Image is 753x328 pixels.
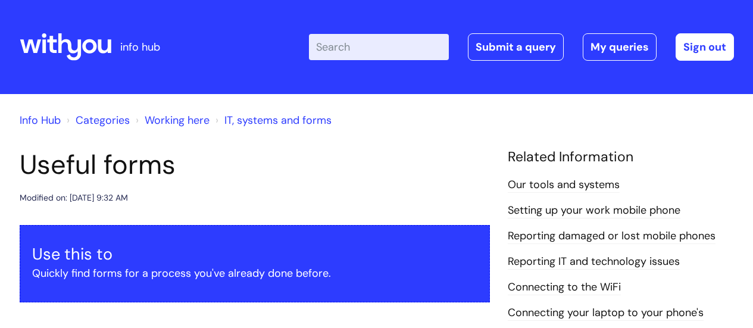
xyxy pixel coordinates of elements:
h3: Use this to [32,245,477,264]
h4: Related Information [508,149,734,165]
a: Setting up your work mobile phone [508,203,680,218]
a: Sign out [676,33,734,61]
input: Search [309,34,449,60]
a: IT, systems and forms [224,113,332,127]
a: My queries [583,33,657,61]
p: info hub [120,38,160,57]
div: | - [309,33,734,61]
div: Modified on: [DATE] 9:32 AM [20,190,128,205]
a: Connecting to the WiFi [508,280,621,295]
a: Reporting IT and technology issues [508,254,680,270]
p: Quickly find forms for a process you've already done before. [32,264,477,283]
a: Info Hub [20,113,61,127]
a: Reporting damaged or lost mobile phones [508,229,715,244]
h1: Useful forms [20,149,490,181]
a: Working here [145,113,210,127]
a: Submit a query [468,33,564,61]
a: Categories [76,113,130,127]
li: Solution home [64,111,130,130]
li: Working here [133,111,210,130]
li: IT, systems and forms [213,111,332,130]
a: Our tools and systems [508,177,620,193]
